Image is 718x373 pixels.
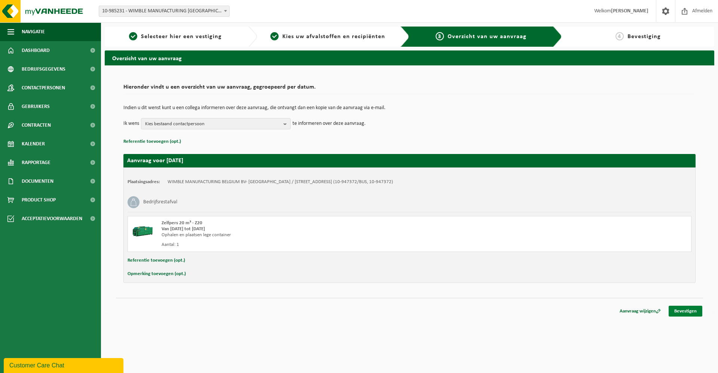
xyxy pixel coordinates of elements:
h2: Overzicht van uw aanvraag [105,50,714,65]
span: Rapportage [22,153,50,172]
span: Kies bestaand contactpersoon [145,118,280,130]
span: Navigatie [22,22,45,41]
span: Selecteer hier een vestiging [141,34,222,40]
strong: [PERSON_NAME] [611,8,648,14]
p: Ik wens [123,118,139,129]
p: Indien u dit wenst kunt u een collega informeren over deze aanvraag, die ontvangt dan een kopie v... [123,105,696,111]
button: Kies bestaand contactpersoon [141,118,291,129]
span: Product Shop [22,191,56,209]
button: Referentie toevoegen (opt.) [128,256,185,265]
strong: Van [DATE] tot [DATE] [162,226,205,231]
button: Referentie toevoegen (opt.) [123,137,181,147]
strong: Aanvraag voor [DATE] [127,158,183,164]
a: Aanvraag wijzigen [614,306,666,317]
a: Bevestigen [669,306,702,317]
div: Aantal: 1 [162,242,439,248]
span: Kalender [22,135,45,153]
div: Ophalen en plaatsen lege container [162,232,439,238]
a: 1Selecteer hier een vestiging [108,32,242,41]
span: Gebruikers [22,97,50,116]
span: Contracten [22,116,51,135]
td: WIMBLE MANUFACTURING BELGIUM BV- [GEOGRAPHIC_DATA] / [STREET_ADDRESS] (10-947372/BUS, 10-947372) [168,179,393,185]
span: 4 [616,32,624,40]
h3: Bedrijfsrestafval [143,196,177,208]
span: Overzicht van uw aanvraag [448,34,527,40]
button: Opmerking toevoegen (opt.) [128,269,186,279]
span: 10-985231 - WIMBLE MANUFACTURING BELGIUM BV - MECHELEN [99,6,229,16]
span: Dashboard [22,41,50,60]
span: 1 [129,32,137,40]
h2: Hieronder vindt u een overzicht van uw aanvraag, gegroepeerd per datum. [123,84,696,94]
span: 2 [270,32,279,40]
span: Documenten [22,172,53,191]
span: Bedrijfsgegevens [22,60,65,78]
span: Bevestiging [628,34,661,40]
iframe: chat widget [4,357,125,373]
span: Contactpersonen [22,78,65,97]
a: 2Kies uw afvalstoffen en recipiënten [261,32,395,41]
p: te informeren over deze aanvraag. [292,118,366,129]
span: Kies uw afvalstoffen en recipiënten [282,34,385,40]
span: 10-985231 - WIMBLE MANUFACTURING BELGIUM BV - MECHELEN [99,6,230,17]
span: 3 [436,32,444,40]
span: Zelfpers 20 m³ - Z20 [162,221,202,225]
span: Acceptatievoorwaarden [22,209,82,228]
strong: Plaatsingsadres: [128,179,160,184]
img: HK-XZ-20-GN-00.png [132,220,154,243]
